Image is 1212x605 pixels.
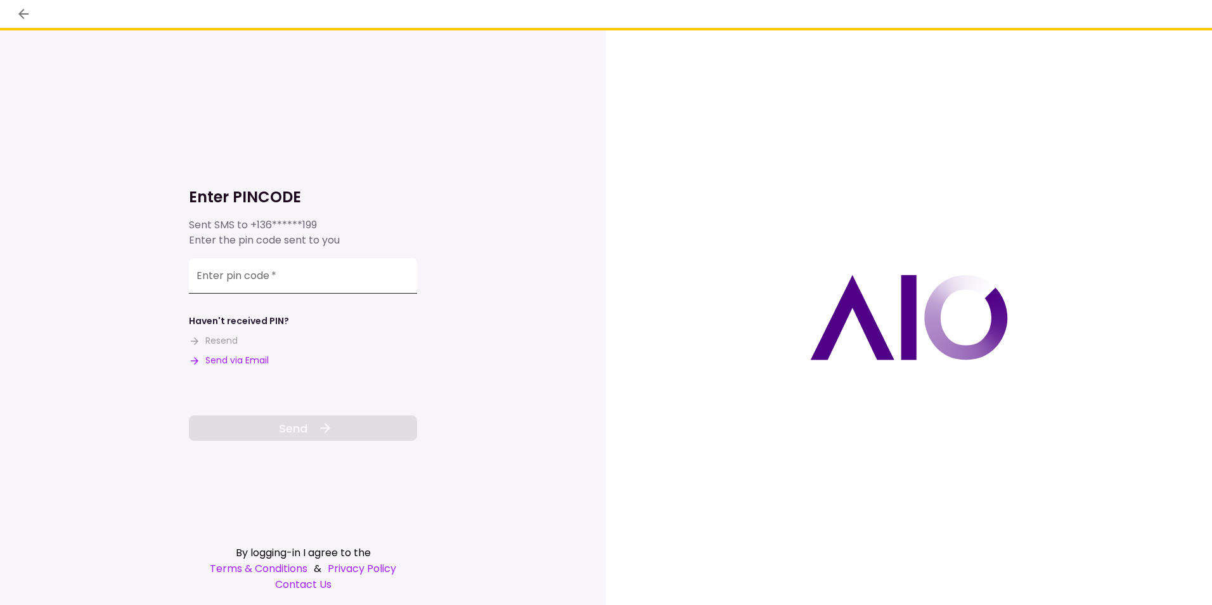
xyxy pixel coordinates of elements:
a: Privacy Policy [328,561,396,576]
button: Resend [189,334,238,348]
h1: Enter PINCODE [189,187,417,207]
a: Contact Us [189,576,417,592]
span: Send [279,420,307,437]
div: By logging-in I agree to the [189,545,417,561]
button: back [13,3,34,25]
a: Terms & Conditions [210,561,307,576]
div: Sent SMS to Enter the pin code sent to you [189,218,417,248]
button: Send via Email [189,354,269,367]
div: Haven't received PIN? [189,315,289,328]
div: & [189,561,417,576]
button: Send [189,415,417,441]
img: AIO logo [810,275,1008,360]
